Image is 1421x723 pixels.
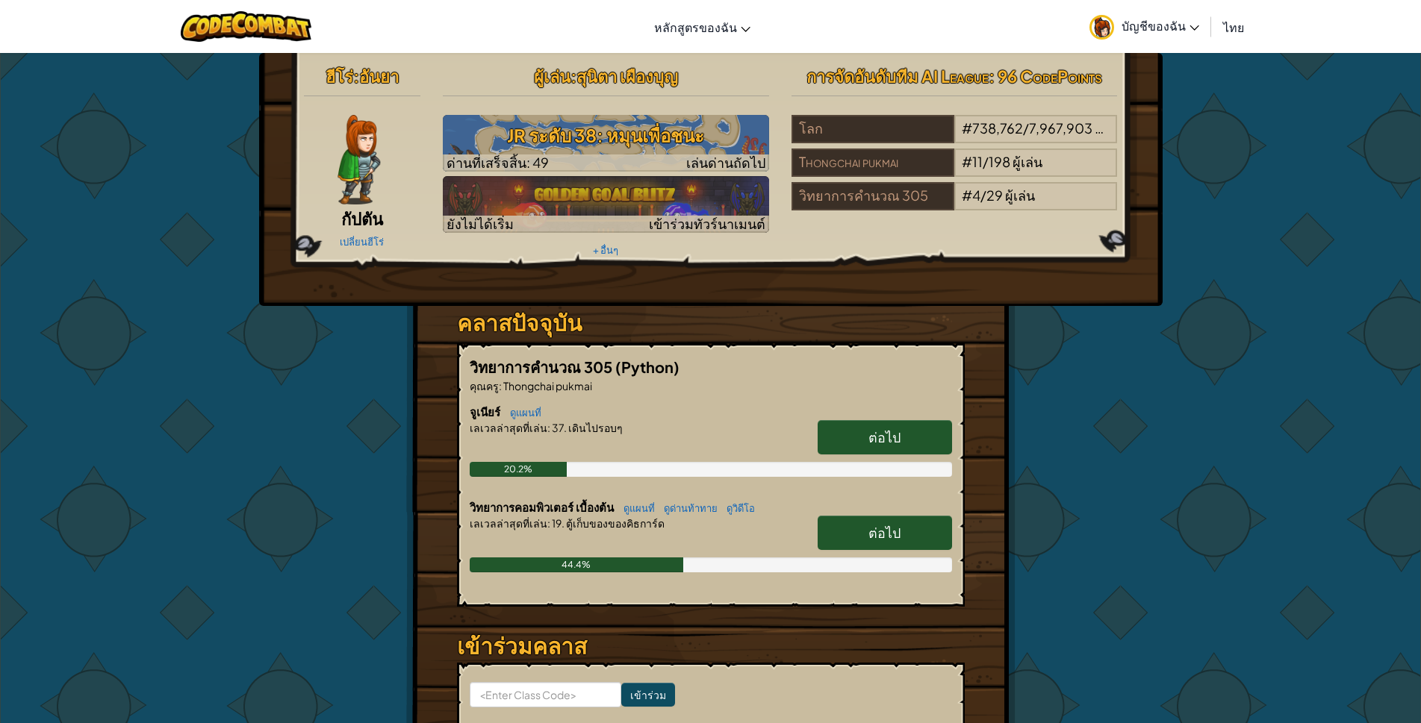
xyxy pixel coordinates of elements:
[443,115,769,172] a: เล่นด่านถัดไป
[181,11,311,42] img: CodeCombat logo
[656,502,718,514] a: ดูด่านท้าทาย
[1029,119,1092,137] span: 7,967,903
[570,66,576,87] span: :
[593,244,618,256] a: + อื่นๆ
[470,404,503,419] span: จูเนียร์
[1122,18,1199,34] span: บัญชีของฉัน
[503,407,541,419] a: ดูแผนที่
[502,379,592,392] span: Thongchai pukmai
[792,148,954,177] div: Thongchai pukmai
[654,19,737,35] span: หลักสูตรของฉัน
[443,176,769,233] a: ยังไม่ได้เริ่มเข้าร่วมทัวร์นาเมนต์
[576,66,678,87] span: สุนิตา เผืองบุญ
[1223,19,1244,35] span: ไทย
[1089,15,1114,40] img: avatar
[1216,7,1251,47] a: ไทย
[547,421,550,434] span: :
[457,306,965,339] h3: คลาสปัจจุบัน
[443,119,769,152] h3: JR ระดับ 38: หมุนเพื่อชนะ
[341,208,383,229] span: กัปตัน
[353,66,359,87] span: :
[547,516,550,530] span: :
[1023,119,1029,137] span: /
[1005,187,1035,204] span: ผู้เล่น
[443,176,769,233] img: Golden Goal
[647,7,758,47] a: หลักสูตรของฉัน
[340,236,384,248] a: เปลี่ยนฮีโร่
[868,524,901,541] span: ต่อไป
[565,516,665,530] span: ตู้เก็บของของคิธการ์ด
[972,187,980,204] span: 4
[792,115,954,143] div: โลก
[470,379,499,392] span: คุณครู
[534,66,570,87] span: ผู้เล่น
[615,357,680,376] span: (Python)
[806,66,989,87] span: การจัดอันดับทีม AI League
[649,215,765,232] span: เข้าร่วมทัวร์นาเมนต์
[972,119,1023,137] span: 738,762
[470,462,567,477] div: 20.2%
[719,502,755,514] a: ดูวิดีโอ
[989,153,1010,170] span: 198
[470,357,615,376] span: วิทยาการคำนวณ 305
[792,129,1118,146] a: โลก#738,762/7,967,903ผู้เล่น
[359,66,399,87] span: อันยา
[983,153,989,170] span: /
[989,66,1102,87] span: : 96 CodePoints
[986,187,1003,204] span: 29
[550,516,565,530] span: 19.
[470,557,684,572] div: 44.4%
[470,682,621,707] input: <Enter Class Code>
[550,421,567,434] span: 37.
[962,119,972,137] span: #
[1013,153,1042,170] span: ผู้เล่น
[470,421,547,434] span: เลเวลล่าสุดที่เล่น
[567,421,623,434] span: เดินไปรอบๆ
[457,629,965,663] h3: เข้าร่วมคลาส
[447,154,549,171] span: ด่านที่เสร็จสิ้น: 49
[1082,3,1207,50] a: บัญชีของฉัน
[1095,119,1125,137] span: ผู้เล่น
[868,428,901,445] span: ต่อไป
[972,153,983,170] span: 11
[792,196,1118,213] a: วิทยาการคำนวณ 305#4/29ผู้เล่น
[326,66,353,87] span: ฮีโร่
[792,182,954,210] div: วิทยาการคำนวณ 305
[962,153,972,170] span: #
[470,516,547,530] span: เลเวลล่าสุดที่เล่น
[621,683,675,707] input: เข้าร่วม
[499,379,502,392] span: :
[980,187,986,204] span: /
[792,163,1118,180] a: Thongchai pukmai#11/198ผู้เล่น
[338,115,380,204] img: captain-pose.png
[443,115,769,172] img: JR ระดับ 38: หมุนเพื่อชนะ
[686,154,765,171] span: เล่นด่านถัดไป
[447,215,514,232] span: ยังไม่ได้เริ่ม
[470,500,616,514] span: วิทยาการคอมพิวเตอร์ เบื้องต้น
[962,187,972,204] span: #
[616,502,655,514] a: ดูแผนที่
